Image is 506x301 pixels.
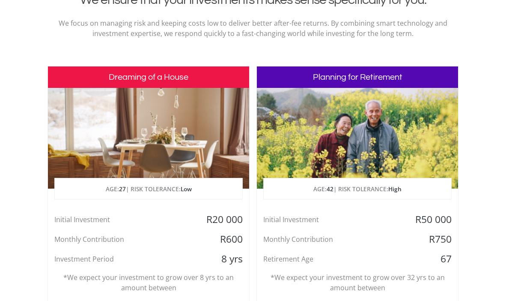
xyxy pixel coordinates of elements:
[55,178,242,200] p: AGE: | RISK TOLERANCE:
[257,66,458,88] h3: Planning for Retirement
[54,272,243,293] p: *We expect your investment to grow over 8 yrs to an amount between
[257,253,391,265] div: Retirement Age
[264,178,451,200] p: AGE: | RISK TOLERANCE:
[391,213,458,226] div: R50 000
[263,272,452,293] p: *We expect your investment to grow over 32 yrs to an amount between
[327,185,333,193] span: 42
[391,253,458,265] div: 67
[388,185,402,193] span: High
[182,253,249,265] div: 8 yrs
[48,233,182,246] div: Monthly Contribution
[54,18,452,39] p: We focus on managing risk and keeping costs low to deliver better after-fee returns. By combining...
[257,233,391,246] div: Monthly Contribution
[48,66,249,88] h3: Dreaming of a House
[257,213,391,226] div: Initial Investment
[48,253,182,265] div: Investment Period
[181,185,192,193] span: Low
[182,233,249,246] div: R600
[119,185,126,193] span: 27
[48,213,182,226] div: Initial Investment
[391,233,458,246] div: R750
[182,213,249,226] div: R20 000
